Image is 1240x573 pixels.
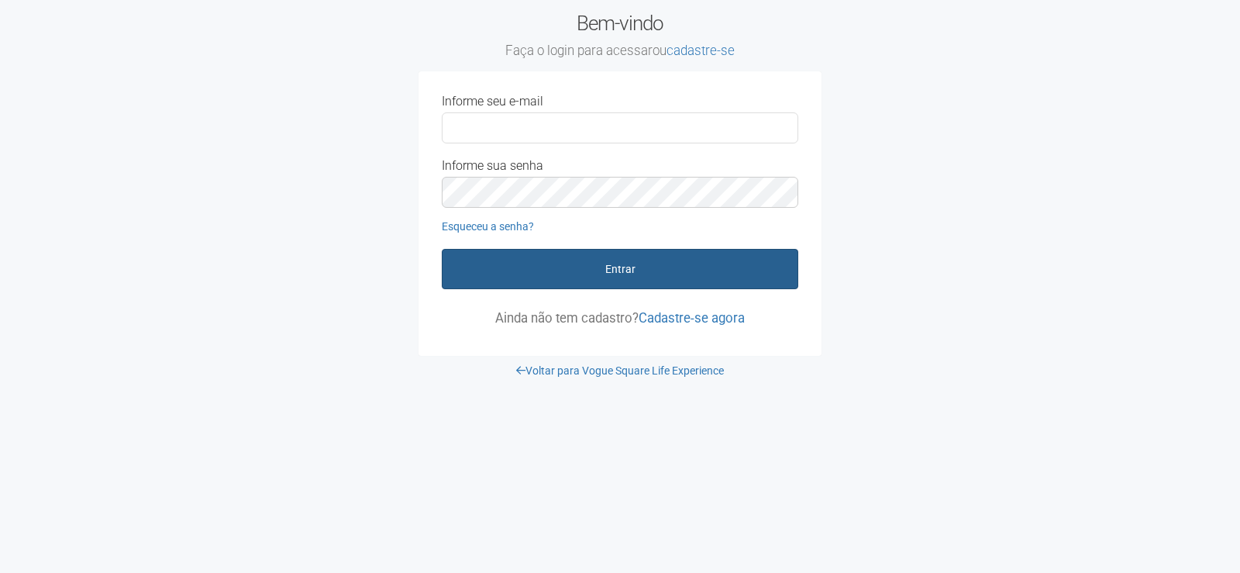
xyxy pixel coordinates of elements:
label: Informe seu e-mail [442,95,543,109]
label: Informe sua senha [442,159,543,173]
small: Faça o login para acessar [418,43,821,60]
a: cadastre-se [666,43,735,58]
h2: Bem-vindo [418,12,821,60]
a: Cadastre-se agora [639,310,745,326]
p: Ainda não tem cadastro? [442,311,798,325]
button: Entrar [442,249,798,289]
a: Voltar para Vogue Square Life Experience [516,364,724,377]
a: Esqueceu a senha? [442,220,534,233]
span: ou [653,43,735,58]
